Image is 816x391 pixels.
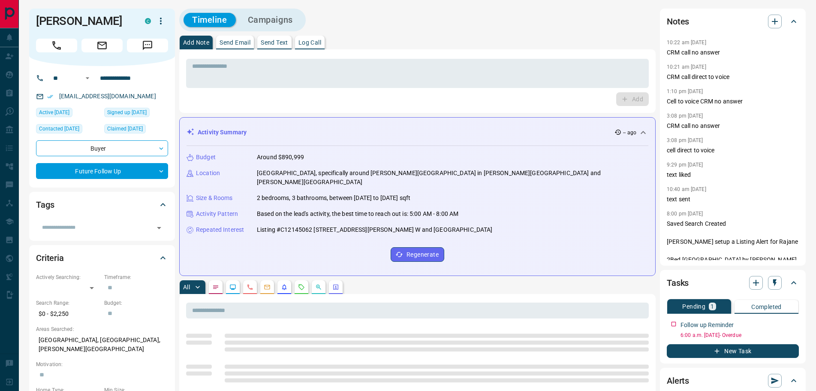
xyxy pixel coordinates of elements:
[667,344,799,358] button: New Task
[36,124,100,136] div: Wed Aug 06 2025
[667,370,799,391] div: Alerts
[257,225,492,234] p: Listing #C12145062 [STREET_ADDRESS][PERSON_NAME] W and [GEOGRAPHIC_DATA]
[107,124,143,133] span: Claimed [DATE]
[667,186,706,192] p: 10:40 am [DATE]
[711,303,714,309] p: 1
[257,209,458,218] p: Based on the lead's activity, the best time to reach out is: 5:00 AM - 8:00 AM
[667,170,799,179] p: text liked
[264,284,271,291] svg: Emails
[220,39,250,45] p: Send Email
[332,284,339,291] svg: Agent Actions
[36,248,168,268] div: Criteria
[667,146,799,155] p: cell direct to voice
[39,108,69,117] span: Active [DATE]
[196,194,233,203] p: Size & Rooms
[198,128,247,137] p: Activity Summary
[315,284,322,291] svg: Opportunities
[36,361,168,368] p: Motivation:
[36,108,100,120] div: Sun Jul 20 2025
[36,14,132,28] h1: [PERSON_NAME]
[183,39,209,45] p: Add Note
[667,97,799,106] p: Cell to voice CRM no answer
[623,129,636,136] p: -- ago
[47,94,53,100] svg: Email Verified
[229,284,236,291] svg: Lead Browsing Activity
[667,73,799,82] p: CRM call direct to voice
[39,124,79,133] span: Contacted [DATE]
[247,284,253,291] svg: Calls
[127,39,168,52] span: Message
[212,284,219,291] svg: Notes
[667,195,799,204] p: text sent
[36,299,100,307] p: Search Range:
[196,209,238,218] p: Activity Pattern
[667,162,703,168] p: 9:29 pm [DATE]
[281,284,288,291] svg: Listing Alerts
[667,15,689,28] h2: Notes
[196,153,216,162] p: Budget
[183,284,190,290] p: All
[153,222,165,234] button: Open
[36,140,168,156] div: Buyer
[257,194,410,203] p: 2 bedrooms, 3 bathrooms, between [DATE] to [DATE] sqft
[667,273,799,293] div: Tasks
[682,303,705,309] p: Pending
[36,273,100,281] p: Actively Searching:
[681,321,734,330] p: Follow up Reminder
[36,39,77,52] span: Call
[36,198,54,212] h2: Tags
[36,307,100,321] p: $0 - $2,250
[257,153,304,162] p: Around $890,999
[681,331,799,339] p: 6:00 a.m. [DATE] - Overdue
[82,73,93,83] button: Open
[667,137,703,143] p: 3:08 pm [DATE]
[36,251,64,265] h2: Criteria
[81,39,123,52] span: Email
[184,13,236,27] button: Timeline
[36,325,168,333] p: Areas Searched:
[667,276,689,290] h2: Tasks
[667,88,703,94] p: 1:10 pm [DATE]
[104,299,168,307] p: Budget:
[187,124,648,140] div: Activity Summary-- ago
[145,18,151,24] div: condos.ca
[104,273,168,281] p: Timeframe:
[667,121,799,130] p: CRM call no answer
[298,284,305,291] svg: Requests
[667,48,799,57] p: CRM call no answer
[59,93,156,100] a: [EMAIL_ADDRESS][DOMAIN_NAME]
[104,108,168,120] div: Fri May 15 2020
[107,108,147,117] span: Signed up [DATE]
[36,194,168,215] div: Tags
[667,11,799,32] div: Notes
[667,39,706,45] p: 10:22 am [DATE]
[667,219,799,273] p: Saved Search Created [PERSON_NAME] setup a Listing Alert for Rajane 2Bed [GEOGRAPHIC_DATA] by [PE...
[667,113,703,119] p: 3:08 pm [DATE]
[667,64,706,70] p: 10:21 am [DATE]
[36,163,168,179] div: Future Follow Up
[104,124,168,136] div: Sun Jul 20 2025
[261,39,288,45] p: Send Text
[196,169,220,178] p: Location
[391,247,444,262] button: Regenerate
[196,225,244,234] p: Repeated Interest
[257,169,648,187] p: [GEOGRAPHIC_DATA], specifically around [PERSON_NAME][GEOGRAPHIC_DATA] in [PERSON_NAME][GEOGRAPHIC...
[36,333,168,356] p: [GEOGRAPHIC_DATA], [GEOGRAPHIC_DATA], [PERSON_NAME][GEOGRAPHIC_DATA]
[667,374,689,388] h2: Alerts
[667,211,703,217] p: 8:00 pm [DATE]
[239,13,301,27] button: Campaigns
[751,304,782,310] p: Completed
[298,39,321,45] p: Log Call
